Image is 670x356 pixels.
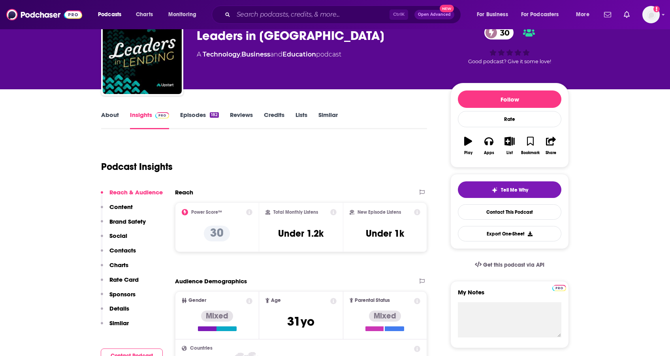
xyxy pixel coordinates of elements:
img: Podchaser Pro [552,285,566,291]
div: 30Good podcast? Give it some love! [450,21,569,70]
img: Podchaser Pro [155,112,169,119]
div: Search podcasts, credits, & more... [219,6,469,24]
button: Play [458,132,478,160]
a: Get this podcast via API [469,255,551,275]
button: Reach & Audience [101,188,163,203]
span: For Podcasters [521,9,559,20]
a: Contact This Podcast [458,204,561,220]
img: Podchaser - Follow, Share and Rate Podcasts [6,7,82,22]
span: Parental Status [355,298,390,303]
span: Gender [188,298,206,303]
span: Podcasts [98,9,121,20]
p: Charts [109,261,128,269]
a: Credits [264,111,284,129]
label: My Notes [458,288,561,302]
button: open menu [163,8,207,21]
a: Reviews [230,111,253,129]
span: Open Advanced [418,13,451,17]
p: 30 [204,226,230,241]
h2: Total Monthly Listens [273,209,318,215]
span: For Business [477,9,508,20]
p: Details [109,305,129,312]
button: Similar [101,319,129,334]
a: Pro website [552,284,566,291]
button: Details [101,305,129,319]
span: and [270,51,282,58]
h2: Power Score™ [191,209,222,215]
span: 31 yo [287,314,314,329]
button: Content [101,203,133,218]
p: Brand Safety [109,218,146,225]
span: Monitoring [168,9,196,20]
p: Content [109,203,133,211]
div: A podcast [197,50,341,59]
button: Contacts [101,247,136,261]
span: New [440,5,454,12]
button: Share [541,132,561,160]
span: Age [271,298,281,303]
a: Show notifications dropdown [621,8,633,21]
a: Technology [203,51,240,58]
span: Ctrl K [390,9,408,20]
input: Search podcasts, credits, & more... [233,8,390,21]
button: Apps [478,132,499,160]
span: Logged in as sbisang [642,6,660,23]
p: Rate Card [109,276,139,283]
a: Lists [295,111,307,129]
button: open menu [471,8,518,21]
a: Business [241,51,270,58]
button: Follow [458,90,561,108]
a: Show notifications dropdown [601,8,614,21]
span: Good podcast? Give it some love! [468,58,551,64]
p: Reach & Audience [109,188,163,196]
button: Bookmark [520,132,540,160]
button: Open AdvancedNew [414,10,454,19]
button: tell me why sparkleTell Me Why [458,181,561,198]
div: Mixed [369,311,401,322]
h1: Podcast Insights [101,161,173,173]
a: Similar [318,111,338,129]
button: Rate Card [101,276,139,290]
img: User Profile [642,6,660,23]
p: Contacts [109,247,136,254]
h3: Under 1.2k [278,228,324,239]
h2: Reach [175,188,193,196]
button: Social [101,232,127,247]
div: Play [464,151,472,155]
a: Charts [131,8,158,21]
div: Mixed [201,311,233,322]
h2: New Episode Listens [358,209,401,215]
button: Charts [101,261,128,276]
div: Bookmark [521,151,540,155]
a: Episodes182 [180,111,219,129]
span: 30 [492,26,514,40]
button: open menu [92,8,132,21]
p: Sponsors [109,290,136,298]
div: 182 [210,112,219,118]
a: Education [282,51,316,58]
button: open menu [516,8,570,21]
div: List [506,151,513,155]
button: Show profile menu [642,6,660,23]
span: , [240,51,241,58]
a: 30 [484,26,514,40]
span: Countries [190,346,213,351]
p: Similar [109,319,129,327]
button: Sponsors [101,290,136,305]
a: About [101,111,119,129]
img: Leaders in Lending [103,15,182,94]
div: Share [546,151,556,155]
span: Get this podcast via API [483,262,544,268]
p: Social [109,232,127,239]
button: Brand Safety [101,218,146,232]
span: Tell Me Why [501,187,528,193]
svg: Add a profile image [653,6,660,12]
div: Apps [484,151,494,155]
h2: Audience Demographics [175,277,247,285]
a: InsightsPodchaser Pro [130,111,169,129]
div: Rate [458,111,561,127]
button: Export One-Sheet [458,226,561,241]
img: tell me why sparkle [491,187,498,193]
